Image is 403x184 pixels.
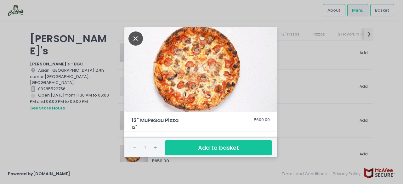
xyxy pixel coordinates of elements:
[165,140,272,155] button: Add to basket
[124,27,277,112] img: 12" MuPeSau Pizza
[254,117,270,124] div: ₱600.00
[128,35,143,41] button: Close
[132,117,236,124] span: 12" MuPeSau Pizza
[132,124,270,131] p: 12"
